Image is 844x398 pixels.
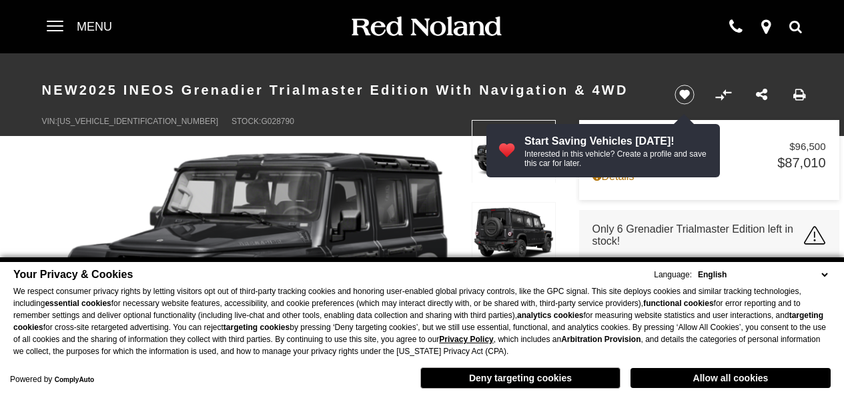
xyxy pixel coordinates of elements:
strong: essential cookies [45,299,111,308]
img: Red Noland Auto Group [349,15,502,39]
strong: New [42,83,79,97]
p: We respect consumer privacy rights by letting visitors opt out of third-party tracking cookies an... [13,285,831,357]
a: Share this New 2025 INEOS Grenadier Trialmaster Edition With Navigation & 4WD [756,87,767,103]
h1: 2025 INEOS Grenadier Trialmaster Edition With Navigation & 4WD [42,63,653,117]
select: Language Select [695,269,831,281]
button: Save vehicle [670,84,699,105]
span: Red [PERSON_NAME] [592,156,778,170]
a: Print this New 2025 INEOS Grenadier Trialmaster Edition With Navigation & 4WD [793,87,806,103]
a: MSRP $96,500 [592,141,826,152]
strong: analytics cookies [517,311,583,320]
a: Privacy Policy [439,335,493,344]
span: Stock: [232,117,261,126]
span: VIN: [42,117,57,126]
strong: targeting cookies [224,323,290,332]
img: New 2025 INEOS Trialmaster Edition image 2 [472,202,556,265]
strong: Arbitration Provision [561,335,641,344]
div: Powered by [10,375,94,384]
span: [US_VEHICLE_IDENTIFICATION_NUMBER] [57,117,218,126]
span: Your Privacy & Cookies [13,269,133,281]
strong: functional cookies [643,299,713,308]
button: Deny targeting cookies [420,367,620,389]
span: G028790 [261,117,294,126]
a: Details [592,171,826,183]
a: Red [PERSON_NAME] $87,010 [592,155,826,171]
span: Only 6 Grenadier Trialmaster Edition left in stock! [592,223,805,247]
span: MSRP [592,141,790,152]
img: New 2025 INEOS Trialmaster Edition image 1 [472,120,556,183]
span: $96,500 [789,141,825,152]
div: Language: [654,271,692,279]
a: ComplyAuto [55,376,94,383]
button: Compare vehicle [713,85,733,105]
span: $87,010 [777,155,825,171]
button: Allow all cookies [630,368,831,388]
